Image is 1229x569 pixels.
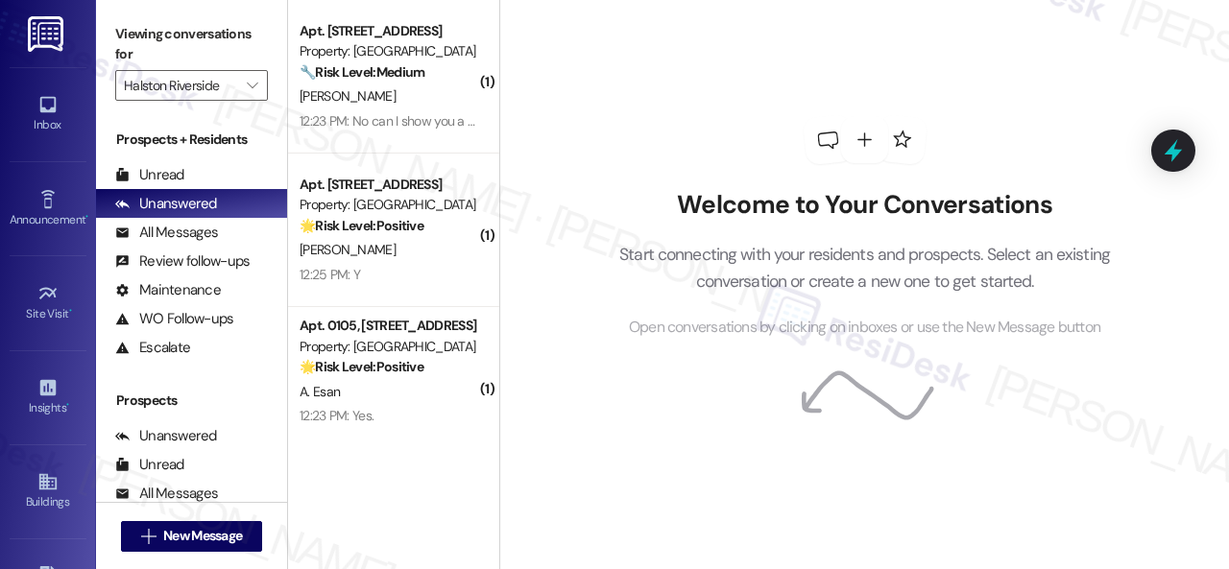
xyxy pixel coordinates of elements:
a: Buildings [10,465,86,517]
strong: 🔧 Risk Level: Medium [300,63,424,81]
img: ResiDesk Logo [28,16,67,52]
h2: Welcome to Your Conversations [590,190,1140,221]
input: All communities [124,70,237,101]
div: Escalate [115,338,190,358]
div: Apt. 0105, [STREET_ADDRESS] [300,316,477,336]
a: Inbox [10,88,86,140]
strong: 🌟 Risk Level: Positive [300,358,423,375]
i:  [247,78,257,93]
div: Unread [115,165,184,185]
span: • [85,210,88,224]
span: [PERSON_NAME] [300,87,396,105]
div: All Messages [115,484,218,504]
div: Property: [GEOGRAPHIC_DATA] [300,195,477,215]
span: A. Esan [300,383,340,400]
div: Property: [GEOGRAPHIC_DATA] [300,41,477,61]
div: All Messages [115,223,218,243]
div: 12:23 PM: No can I show you a picture ? Everything was done except for one thing. [300,112,754,130]
strong: 🌟 Risk Level: Positive [300,217,423,234]
div: 12:23 PM: Yes. [300,407,374,424]
label: Viewing conversations for [115,19,268,70]
a: Insights • [10,371,86,423]
span: Open conversations by clicking on inboxes or use the New Message button [629,316,1100,340]
div: Unanswered [115,194,217,214]
div: Property: [GEOGRAPHIC_DATA] [300,337,477,357]
div: Review follow-ups [115,251,250,272]
div: Unanswered [115,426,217,446]
span: • [69,304,72,318]
button: New Message [121,521,263,552]
a: Site Visit • [10,277,86,329]
div: 12:25 PM: Y [300,266,360,283]
span: • [66,398,69,412]
span: New Message [163,526,242,546]
span: [PERSON_NAME] [300,241,396,258]
p: Start connecting with your residents and prospects. Select an existing conversation or create a n... [590,241,1140,296]
div: Unread [115,455,184,475]
div: Apt. [STREET_ADDRESS] [300,21,477,41]
div: Prospects [96,391,287,411]
div: Maintenance [115,280,221,300]
div: Archived on [DATE] [298,428,479,452]
div: Prospects + Residents [96,130,287,150]
div: Apt. [STREET_ADDRESS] [300,175,477,195]
div: WO Follow-ups [115,309,233,329]
i:  [141,529,156,544]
